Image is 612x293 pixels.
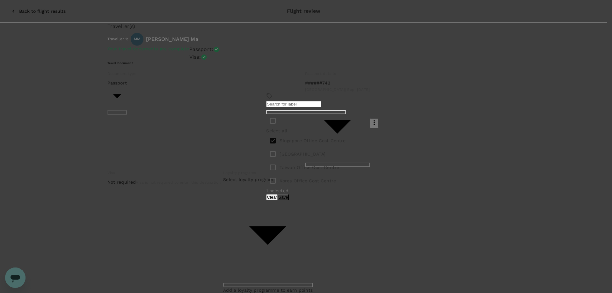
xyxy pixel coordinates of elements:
button: Save [278,194,288,200]
button: Clear [266,194,278,200]
input: Search for label [266,101,321,107]
p: 1 selected [266,187,346,194]
p: Singapore Office Cost Centre [280,137,346,144]
p: Taiwan Office Cost Centre [280,164,339,171]
p: [GEOGRAPHIC_DATA] [280,151,325,157]
p: Korea Office Cost Centre [280,178,336,184]
p: Select all [266,128,346,134]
